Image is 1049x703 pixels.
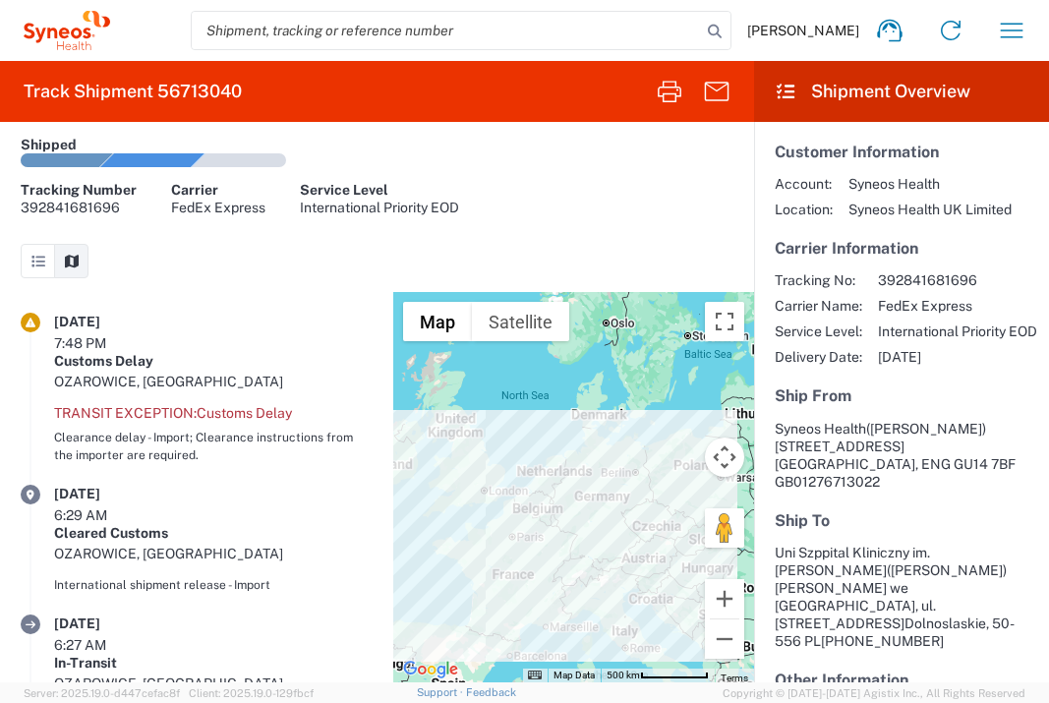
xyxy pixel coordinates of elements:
div: Carrier [171,181,265,199]
div: International shipment release - Import [54,576,373,594]
span: Uni Szppital Kliniczny im. [PERSON_NAME] [PERSON_NAME] we [GEOGRAPHIC_DATA], ul. [STREET_ADDRESS] [775,545,1007,631]
div: International Priority EOD [300,199,459,216]
span: Syneos Health [775,421,866,437]
a: Terms [721,673,748,683]
span: 392841681696 [878,271,1037,289]
div: [DATE] [54,615,152,632]
span: ([PERSON_NAME]) [866,421,986,437]
h5: Carrier Information [775,239,1028,258]
span: Service Level: [775,322,862,340]
button: Map Data [554,669,595,682]
header: Shipment Overview [754,61,1049,122]
div: [DATE] [54,313,152,330]
div: [DATE] [54,485,152,502]
h5: Ship To [775,511,1028,530]
div: OZAROWICE, [GEOGRAPHIC_DATA] [54,674,373,692]
a: Feedback [466,686,516,698]
a: Support [417,686,466,698]
button: Toggle fullscreen view [705,302,744,341]
h2: Track Shipment 56713040 [24,80,242,103]
h5: Ship From [775,386,1028,405]
input: Shipment, tracking or reference number [192,12,701,49]
button: Map camera controls [705,438,744,477]
span: Tracking No: [775,271,862,289]
button: Map Scale: 500 km per 66 pixels [601,669,715,682]
div: Clearance delay - Import; Clearance instructions from the importer are required. [54,429,373,464]
button: Zoom in [705,579,744,618]
span: Syneos Health UK Limited [848,201,1012,218]
span: Delivery Date: [775,348,862,366]
div: FedEx Express [171,199,265,216]
span: Account: [775,175,833,193]
div: OZAROWICE, [GEOGRAPHIC_DATA] [54,545,373,562]
h5: Other Information [775,671,1028,689]
span: 500 km [607,670,640,680]
a: Open this area in Google Maps (opens a new window) [398,657,463,682]
span: [STREET_ADDRESS] [775,439,904,454]
span: Server: 2025.19.0-d447cefac8f [24,687,180,699]
span: Carrier Name: [775,297,862,315]
div: Customs Delay [54,352,373,370]
button: Keyboard shortcuts [528,669,542,682]
button: Drag Pegman onto the map to open Street View [705,508,744,548]
span: ([PERSON_NAME]) [887,562,1007,578]
span: Syneos Health [848,175,1012,193]
span: 01276713022 [793,474,880,490]
div: 392841681696 [21,199,137,216]
span: [PHONE_NUMBER] [821,633,944,649]
div: Shipped [21,136,77,153]
address: Dolnoslaskie, 50-556 PL [775,544,1028,650]
span: [DATE] [878,348,1037,366]
span: [PERSON_NAME] [747,22,859,39]
h5: Customer Information [775,143,1028,161]
img: Google [398,657,463,682]
button: Show street map [403,302,472,341]
div: 7:48 PM [54,334,152,352]
address: [GEOGRAPHIC_DATA], ENG GU14 7BF GB [775,420,1028,491]
span: Copyright © [DATE]-[DATE] Agistix Inc., All Rights Reserved [723,684,1025,702]
div: OZAROWICE, [GEOGRAPHIC_DATA] [54,373,373,390]
span: Location: [775,201,833,218]
span: Client: 2025.19.0-129fbcf [189,687,314,699]
span: FedEx Express [878,297,1037,315]
span: International Priority EOD [878,322,1037,340]
button: Show satellite imagery [472,302,569,341]
button: Zoom out [705,619,744,659]
div: Tracking Number [21,181,137,199]
div: 6:27 AM [54,636,152,654]
div: 6:29 AM [54,506,152,524]
div: Service Level [300,181,459,199]
span: Transit exception: [54,405,197,421]
div: In-Transit [54,654,373,672]
div: Cleared Customs [54,524,373,542]
span: Customs Delay [197,405,292,421]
